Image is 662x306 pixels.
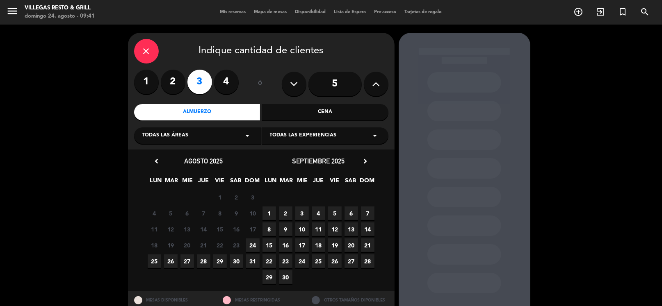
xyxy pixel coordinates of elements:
span: 22 [263,254,276,268]
span: 3 [295,206,309,220]
span: 5 [164,206,178,220]
span: 25 [148,254,161,268]
span: 10 [246,206,260,220]
i: exit_to_app [596,7,605,17]
label: 2 [161,70,185,94]
i: search [640,7,650,17]
label: 1 [134,70,159,94]
div: Almuerzo [134,104,260,120]
span: 27 [180,254,194,268]
span: DOM [360,176,373,189]
span: 6 [180,206,194,220]
span: 8 [263,222,276,236]
span: 14 [197,222,210,236]
span: 16 [279,238,292,252]
span: 18 [312,238,325,252]
span: 4 [312,206,325,220]
span: 30 [279,270,292,284]
span: 17 [295,238,309,252]
span: Todas las experiencias [270,131,337,140]
span: 9 [230,206,243,220]
span: 12 [328,222,342,236]
span: MAR [280,176,293,189]
span: 31 [246,254,260,268]
i: chevron_right [361,157,370,165]
span: 9 [279,222,292,236]
span: 2 [230,190,243,204]
span: Todas las áreas [142,131,189,140]
span: DOM [245,176,258,189]
span: septiembre 2025 [292,157,345,165]
div: Cena [262,104,388,120]
span: 2 [279,206,292,220]
div: Indique cantidad de clientes [134,39,388,63]
span: Lista de Espera [330,10,370,14]
span: 1 [213,190,227,204]
label: 3 [187,70,212,94]
span: 15 [213,222,227,236]
span: 13 [180,222,194,236]
span: 20 [180,238,194,252]
span: Mis reservas [216,10,250,14]
div: domingo 24. agosto - 09:41 [25,12,95,20]
div: ó [247,70,274,98]
span: 22 [213,238,227,252]
span: 17 [246,222,260,236]
i: close [142,46,151,56]
span: Mapa de mesas [250,10,291,14]
span: 29 [263,270,276,284]
span: SAB [344,176,357,189]
span: 30 [230,254,243,268]
span: VIE [213,176,226,189]
span: 24 [295,254,309,268]
button: menu [6,5,18,20]
span: 23 [279,254,292,268]
i: turned_in_not [618,7,628,17]
span: 12 [164,222,178,236]
span: 21 [197,238,210,252]
span: 28 [361,254,374,268]
span: LUN [264,176,277,189]
span: 10 [295,222,309,236]
span: 27 [345,254,358,268]
span: 25 [312,254,325,268]
span: 26 [164,254,178,268]
i: add_circle_outline [573,7,583,17]
span: 20 [345,238,358,252]
span: agosto 2025 [185,157,223,165]
span: 23 [230,238,243,252]
span: 28 [197,254,210,268]
span: 15 [263,238,276,252]
span: SAB [229,176,242,189]
span: 19 [164,238,178,252]
span: 13 [345,222,358,236]
span: 16 [230,222,243,236]
span: 18 [148,238,161,252]
span: 14 [361,222,374,236]
i: arrow_drop_down [243,131,253,141]
span: 29 [213,254,227,268]
span: 26 [328,254,342,268]
span: 4 [148,206,161,220]
i: menu [6,5,18,17]
span: LUN [149,176,162,189]
span: 19 [328,238,342,252]
i: chevron_left [153,157,161,165]
span: Tarjetas de regalo [401,10,446,14]
span: MIE [296,176,309,189]
span: 3 [246,190,260,204]
span: 11 [312,222,325,236]
span: 7 [361,206,374,220]
div: Villegas Resto & Grill [25,4,95,12]
span: 6 [345,206,358,220]
span: 21 [361,238,374,252]
span: 5 [328,206,342,220]
span: JUE [312,176,325,189]
span: 24 [246,238,260,252]
span: MIE [181,176,194,189]
span: VIE [328,176,341,189]
span: 1 [263,206,276,220]
label: 4 [214,70,239,94]
span: JUE [197,176,210,189]
span: MAR [165,176,178,189]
